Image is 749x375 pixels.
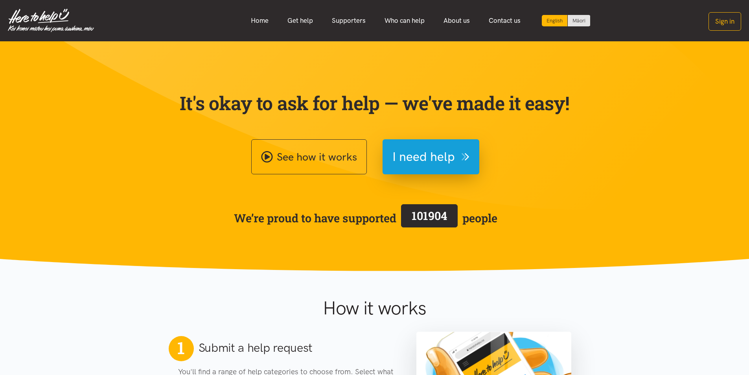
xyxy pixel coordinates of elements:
div: Current language [542,15,568,26]
a: See how it works [251,139,367,174]
span: 101904 [412,208,447,223]
img: Home [8,9,94,32]
a: Get help [278,12,322,29]
span: I need help [392,147,455,167]
a: 101904 [396,203,462,233]
a: Supporters [322,12,375,29]
span: 1 [177,338,184,358]
a: About us [434,12,479,29]
button: I need help [383,139,479,174]
div: Language toggle [542,15,591,26]
a: Who can help [375,12,434,29]
h2: Submit a help request [199,340,313,356]
h1: How it works [246,297,503,320]
a: Contact us [479,12,530,29]
button: Sign in [709,12,741,31]
span: We’re proud to have supported people [234,203,497,233]
a: Home [241,12,278,29]
a: Switch to Te Reo Māori [568,15,590,26]
p: It's okay to ask for help — we've made it easy! [178,92,571,115]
